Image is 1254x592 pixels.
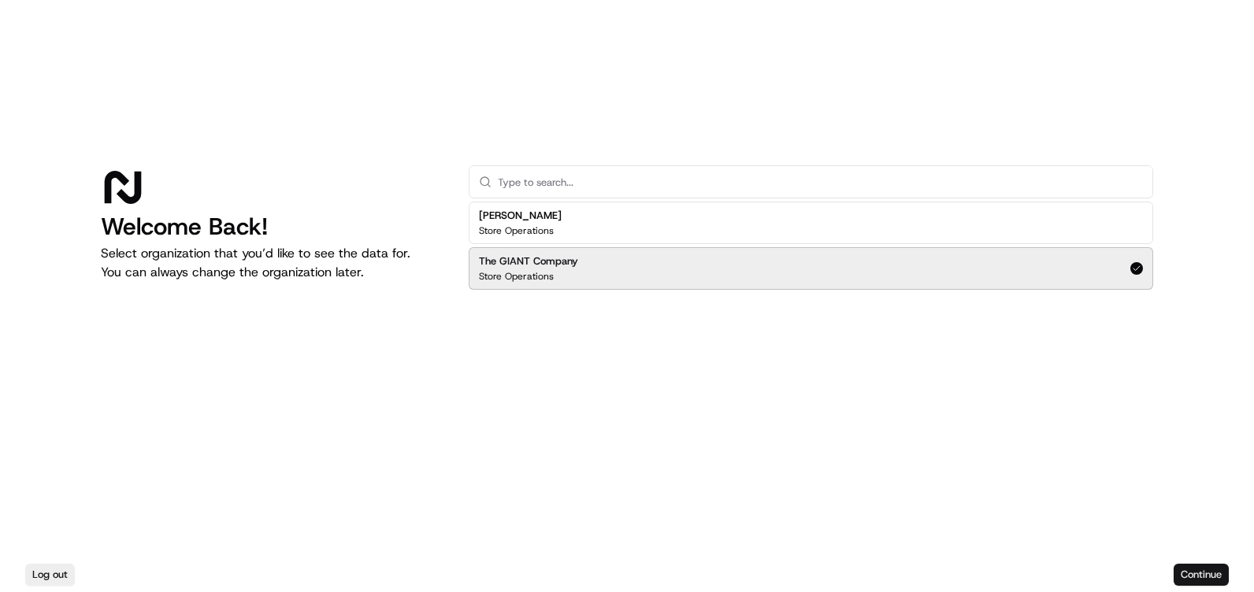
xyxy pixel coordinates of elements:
p: Select organization that you’d like to see the data for. You can always change the organization l... [101,244,443,282]
p: Store Operations [479,224,554,237]
h2: The GIANT Company [479,254,578,268]
p: Store Operations [479,270,554,283]
h1: Welcome Back! [101,213,443,241]
h2: [PERSON_NAME] [479,209,562,223]
input: Type to search... [498,166,1143,198]
button: Log out [25,564,75,586]
div: Suggestions [469,198,1153,293]
button: Continue [1174,564,1229,586]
